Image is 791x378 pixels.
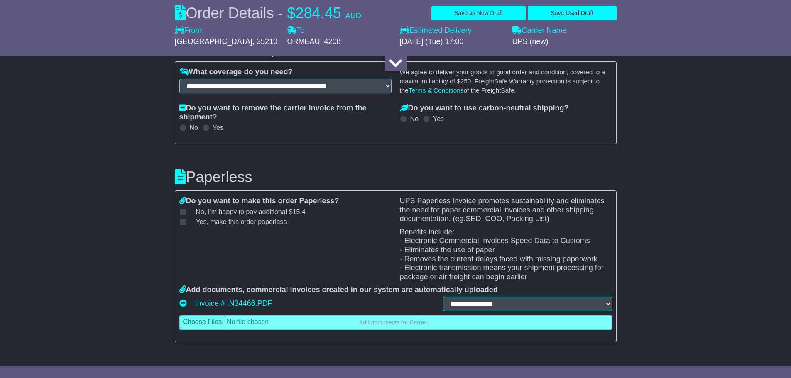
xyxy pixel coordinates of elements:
[179,285,498,295] label: Add documents, commercial invoices created in our system are automatically uploaded
[252,37,277,46] span: , 35210
[196,208,306,215] span: No
[400,37,504,46] div: [DATE] (Tue) 17:00
[400,26,504,35] label: Estimated Delivery
[190,124,198,132] label: No
[175,169,617,185] h3: Paperless
[512,37,617,46] div: UPS (new)
[186,218,287,226] label: Yes, make this order paperless
[400,197,612,224] p: UPS Paperless Invoice promotes sustainability and eliminates the need for paper commercial invoic...
[204,208,306,215] span: , I’m happy to pay additional $
[400,104,569,113] label: Do you want to use carbon-neutral shipping?
[400,228,612,282] p: Benefits include: - Electronic Commercial Invoices Speed Data to Customs - Eliminates the use of ...
[195,297,272,310] a: Invoice # IN34466.PDF
[410,115,419,123] label: No
[400,68,605,93] small: We agree to deliver your goods in good order and condition, covered to a maximum liability of $ ....
[287,37,320,46] span: ORMEAU
[179,315,612,330] a: Add documents for Carrier...
[287,5,296,22] span: $
[179,68,293,77] label: What coverage do you need?
[296,5,341,22] span: 284.45
[409,87,464,94] a: Terms & Conditions
[175,4,361,22] div: Order Details -
[512,26,567,35] label: Carrier Name
[345,12,361,20] span: AUD
[528,6,616,20] button: Save Used Draft
[433,115,444,123] label: Yes
[175,26,202,35] label: From
[320,37,341,46] span: , 4208
[287,26,305,35] label: To
[179,197,339,206] label: Do you want to make this order Paperless?
[175,37,252,46] span: [GEOGRAPHIC_DATA]
[460,78,471,85] span: 250
[293,208,306,215] span: 15.4
[179,104,392,122] label: Do you want to remove the carrier Invoice from the shipment?
[431,6,526,20] button: Save as New Draft
[213,124,223,132] label: Yes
